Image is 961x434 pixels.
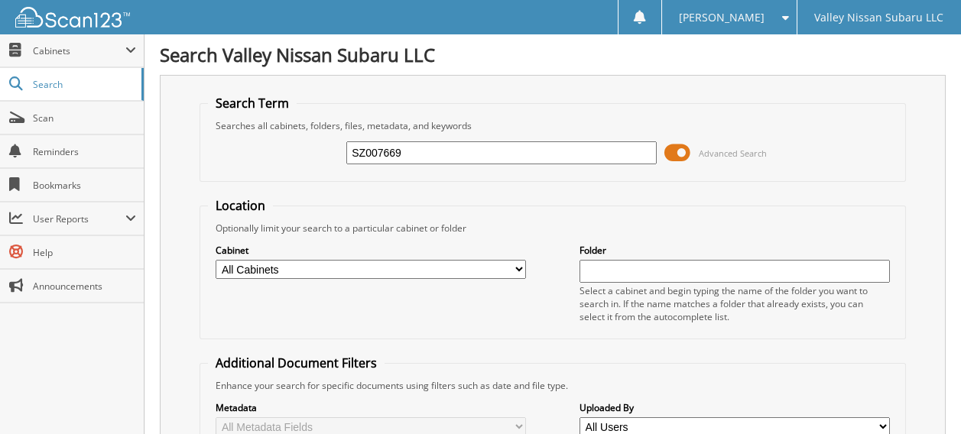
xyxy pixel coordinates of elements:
iframe: Chat Widget [885,361,961,434]
span: User Reports [33,212,125,225]
img: scan123-logo-white.svg [15,7,130,28]
span: [PERSON_NAME] [679,13,765,22]
span: Scan [33,112,136,125]
div: Searches all cabinets, folders, files, metadata, and keywords [208,119,897,132]
label: Metadata [216,401,526,414]
div: Select a cabinet and begin typing the name of the folder you want to search in. If the name match... [580,284,890,323]
span: Reminders [33,145,136,158]
div: Enhance your search for specific documents using filters such as date and file type. [208,379,897,392]
legend: Search Term [208,95,297,112]
span: Advanced Search [699,147,767,159]
h1: Search Valley Nissan Subaru LLC [160,42,946,67]
span: Valley Nissan Subaru LLC [814,13,943,22]
legend: Additional Document Filters [208,355,385,371]
div: Optionally limit your search to a particular cabinet or folder [208,222,897,235]
span: Search [33,78,134,91]
label: Uploaded By [580,401,890,414]
label: Folder [580,244,890,257]
span: Announcements [33,280,136,293]
label: Cabinet [216,244,526,257]
span: Cabinets [33,44,125,57]
span: Bookmarks [33,179,136,192]
span: Help [33,246,136,259]
legend: Location [208,197,273,214]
